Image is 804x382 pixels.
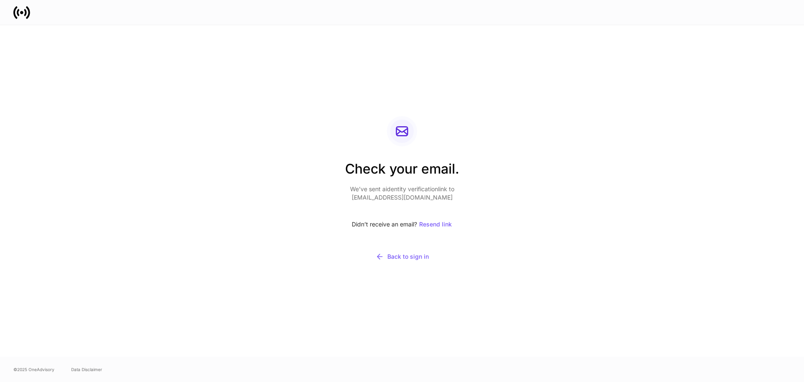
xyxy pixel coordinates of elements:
[419,221,452,227] div: Resend link
[13,366,54,373] span: © 2025 OneAdvisory
[345,185,459,202] p: We’ve sent a identity verification link to [EMAIL_ADDRESS][DOMAIN_NAME]
[419,215,452,234] button: Resend link
[345,160,459,185] h2: Check your email.
[345,247,459,266] button: Back to sign in
[345,215,459,234] div: Didn’t receive an email?
[71,366,102,373] a: Data Disclaimer
[376,252,429,261] div: Back to sign in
